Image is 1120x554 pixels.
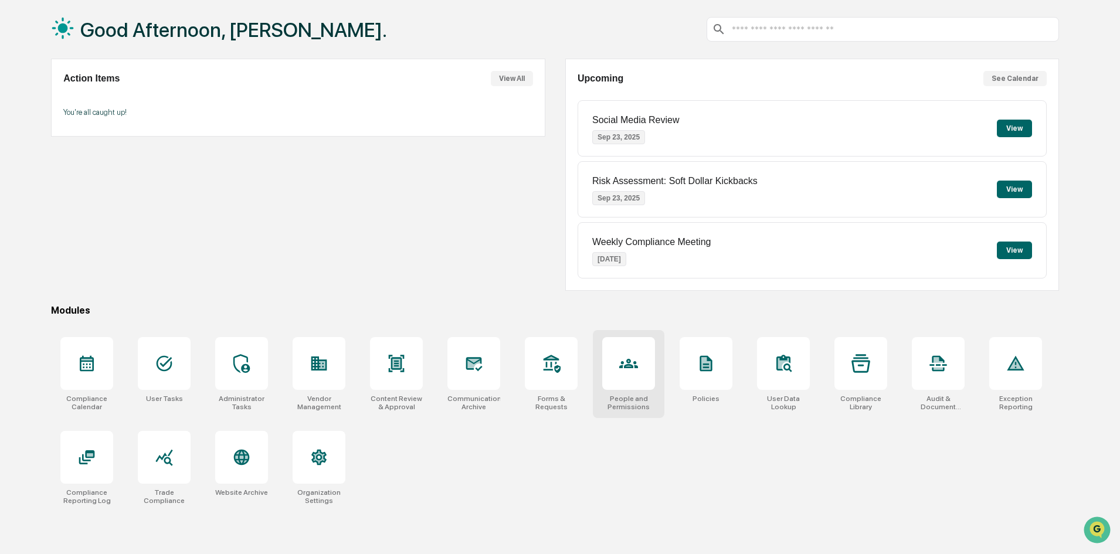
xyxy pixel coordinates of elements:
div: Compliance Reporting Log [60,488,113,505]
img: 1746055101610-c473b297-6a78-478c-a979-82029cc54cd1 [12,90,33,111]
span: Attestations [97,240,145,251]
p: [DATE] [592,252,626,266]
a: 🗄️Attestations [80,235,150,256]
span: • [97,191,101,200]
div: User Tasks [146,395,183,403]
div: Past conversations [12,130,79,140]
span: [DATE] [104,191,128,200]
div: Start new chat [53,90,192,101]
img: 4531339965365_218c74b014194aa58b9b_72.jpg [25,90,46,111]
div: Audit & Document Logs [912,395,965,411]
button: See all [182,128,213,142]
div: Compliance Library [834,395,887,411]
img: Jack Rasmussen [12,180,30,199]
div: Website Archive [215,488,268,497]
div: Compliance Calendar [60,395,113,411]
div: Vendor Management [293,395,345,411]
span: Pylon [117,291,142,300]
div: Modules [51,305,1059,316]
h1: Good Afternoon, [PERSON_NAME]. [80,18,387,42]
button: View [997,242,1032,259]
h2: Action Items [63,73,120,84]
p: You're all caught up! [63,108,532,117]
span: 9:54 AM [104,159,133,169]
p: Sep 23, 2025 [592,130,645,144]
div: 🖐️ [12,241,21,250]
p: Risk Assessment: Soft Dollar Kickbacks [592,176,758,186]
div: Organization Settings [293,488,345,505]
div: We're available if you need us! [53,101,161,111]
div: Trade Compliance [138,488,191,505]
button: Start new chat [199,93,213,107]
img: 1746055101610-c473b297-6a78-478c-a979-82029cc54cd1 [23,192,33,201]
a: 🔎Data Lookup [7,257,79,278]
span: Data Lookup [23,262,74,274]
div: Communications Archive [447,395,500,411]
a: 🖐️Preclearance [7,235,80,256]
h2: Upcoming [578,73,623,84]
div: Content Review & Approval [370,395,423,411]
div: Exception Reporting [989,395,1042,411]
img: Jessica Watanapun [12,148,30,167]
div: Policies [693,395,719,403]
span: [PERSON_NAME] [36,191,95,200]
span: • [97,159,101,169]
p: Social Media Review [592,115,680,125]
div: Forms & Requests [525,395,578,411]
div: 🗄️ [85,241,94,250]
span: [PERSON_NAME] [36,159,95,169]
button: View [997,120,1032,137]
button: View [997,181,1032,198]
iframe: Open customer support [1082,515,1114,547]
div: 🔎 [12,263,21,273]
div: Administrator Tasks [215,395,268,411]
a: Powered byPylon [83,290,142,300]
p: How can we help? [12,25,213,43]
div: User Data Lookup [757,395,810,411]
button: See Calendar [983,71,1047,86]
span: Preclearance [23,240,76,251]
button: View All [491,71,533,86]
div: People and Permissions [602,395,655,411]
p: Sep 23, 2025 [592,191,645,205]
p: Weekly Compliance Meeting [592,237,711,247]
